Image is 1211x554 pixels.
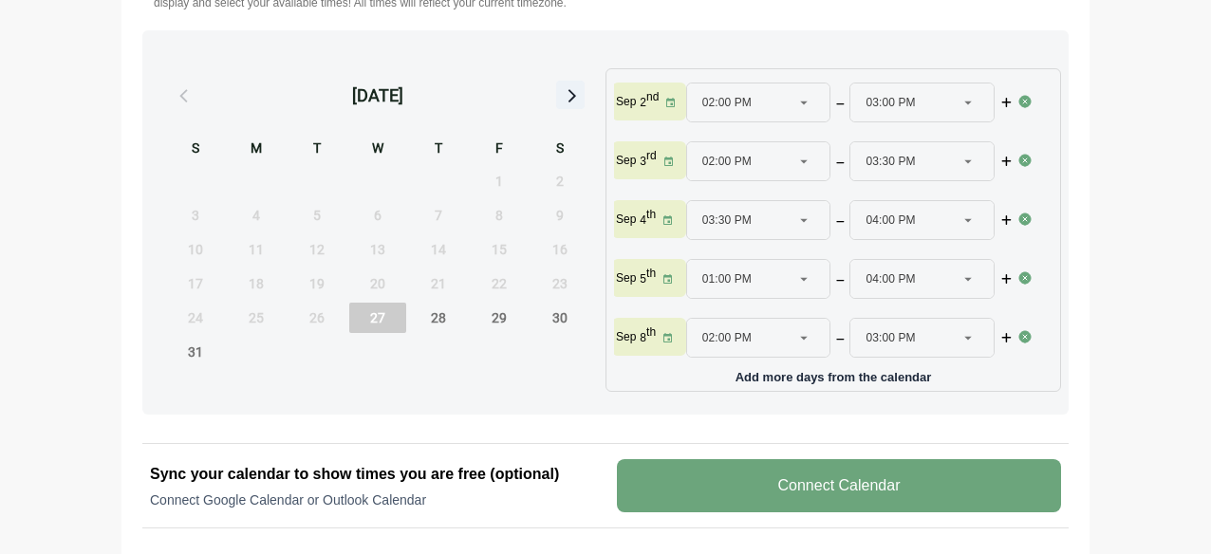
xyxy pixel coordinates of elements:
strong: 3 [640,155,646,168]
p: Add more days from the calendar [614,363,1053,383]
div: S [531,138,588,162]
span: Monday, August 11, 2025 [228,234,285,265]
span: 03:30 PM [866,142,915,180]
span: Monday, August 18, 2025 [228,268,285,299]
span: Friday, August 29, 2025 [471,303,528,333]
span: 04:00 PM [866,260,915,298]
div: S [167,138,224,162]
span: Sunday, August 31, 2025 [167,337,224,367]
span: 01:00 PM [702,260,752,298]
strong: 4 [640,213,646,227]
span: Sunday, August 24, 2025 [167,303,224,333]
sup: th [646,267,656,280]
p: Sep [616,212,636,227]
span: 02:00 PM [702,83,752,121]
span: Thursday, August 21, 2025 [410,268,467,299]
span: Sunday, August 3, 2025 [167,200,224,231]
span: Thursday, August 7, 2025 [410,200,467,231]
span: Tuesday, August 5, 2025 [289,200,345,231]
span: Friday, August 22, 2025 [471,268,528,299]
span: Saturday, August 16, 2025 [531,234,588,265]
div: T [289,138,345,162]
p: Connect Google Calendar or Outlook Calendar [150,490,594,509]
span: Saturday, August 30, 2025 [531,303,588,333]
sup: th [646,325,656,339]
span: Saturday, August 23, 2025 [531,268,588,299]
span: Tuesday, August 19, 2025 [289,268,345,299]
span: Wednesday, August 27, 2025 [349,303,406,333]
div: F [471,138,528,162]
span: Tuesday, August 26, 2025 [289,303,345,333]
span: Friday, August 8, 2025 [471,200,528,231]
p: Sep [616,329,636,344]
p: Sep [616,153,636,168]
div: M [228,138,285,162]
span: Wednesday, August 20, 2025 [349,268,406,299]
span: Wednesday, August 13, 2025 [349,234,406,265]
span: Tuesday, August 12, 2025 [289,234,345,265]
span: Sunday, August 10, 2025 [167,234,224,265]
sup: nd [646,90,659,103]
p: Sep [616,270,636,286]
span: Thursday, August 14, 2025 [410,234,467,265]
span: Sunday, August 17, 2025 [167,268,224,299]
span: Monday, August 25, 2025 [228,303,285,333]
p: Sep [616,94,636,109]
span: 02:00 PM [702,142,752,180]
v-button: Connect Calendar [617,459,1061,512]
div: W [349,138,406,162]
span: Saturday, August 2, 2025 [531,166,588,196]
span: 03:00 PM [866,319,915,357]
span: Friday, August 15, 2025 [471,234,528,265]
span: Thursday, August 28, 2025 [410,303,467,333]
sup: rd [646,149,657,162]
strong: 8 [640,331,646,344]
span: 03:00 PM [866,83,915,121]
div: T [410,138,467,162]
div: [DATE] [352,83,403,109]
span: 04:00 PM [866,201,915,239]
span: Monday, August 4, 2025 [228,200,285,231]
span: Wednesday, August 6, 2025 [349,200,406,231]
strong: 2 [640,96,646,109]
span: Friday, August 1, 2025 [471,166,528,196]
span: 03:30 PM [702,201,752,239]
span: Saturday, August 9, 2025 [531,200,588,231]
sup: th [646,208,656,221]
h2: Sync your calendar to show times you are free (optional) [150,463,594,486]
span: 02:00 PM [702,319,752,357]
strong: 5 [640,272,646,286]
